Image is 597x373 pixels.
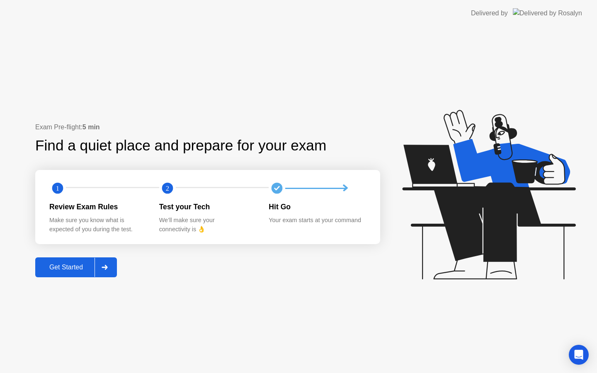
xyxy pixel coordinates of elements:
[49,201,146,212] div: Review Exam Rules
[35,135,328,157] div: Find a quiet place and prepare for your exam
[49,216,146,234] div: Make sure you know what is expected of you during the test.
[35,257,117,277] button: Get Started
[269,216,365,225] div: Your exam starts at your command
[159,201,256,212] div: Test your Tech
[56,184,59,192] text: 1
[471,8,508,18] div: Delivered by
[38,264,95,271] div: Get Started
[269,201,365,212] div: Hit Go
[569,345,589,365] div: Open Intercom Messenger
[166,184,169,192] text: 2
[513,8,582,18] img: Delivered by Rosalyn
[83,124,100,131] b: 5 min
[159,216,256,234] div: We’ll make sure your connectivity is 👌
[35,122,380,132] div: Exam Pre-flight:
